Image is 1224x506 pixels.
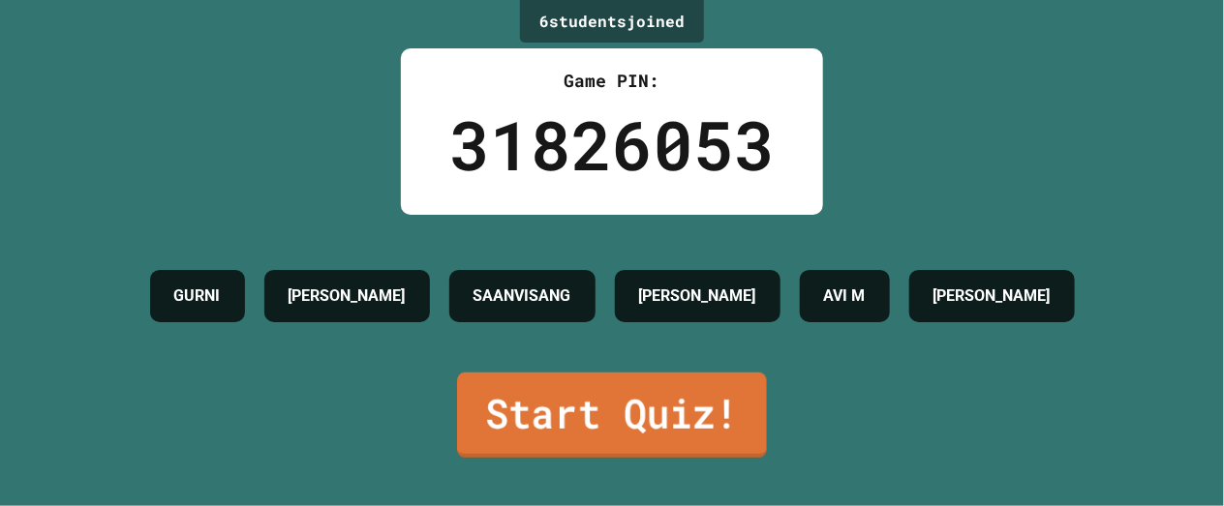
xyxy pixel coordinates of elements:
div: Game PIN: [449,68,775,94]
h4: [PERSON_NAME] [289,284,406,308]
h4: [PERSON_NAME] [933,284,1051,308]
div: 31826053 [449,94,775,195]
a: Start Quiz! [457,372,767,458]
h4: SAANVISANG [474,284,571,308]
h4: [PERSON_NAME] [639,284,756,308]
h4: AVI M [824,284,866,308]
h4: GURNI [174,284,221,308]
